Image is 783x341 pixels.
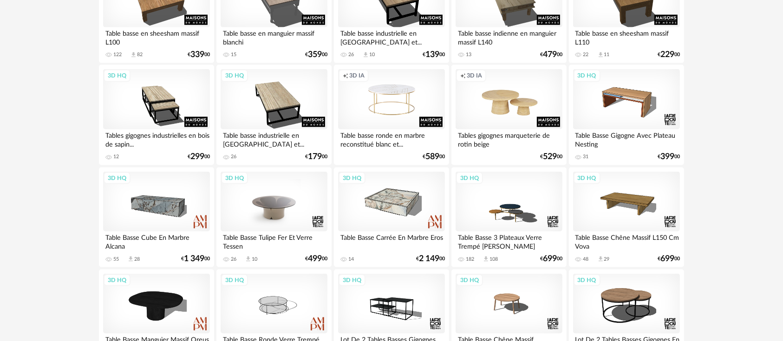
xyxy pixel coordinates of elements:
div: Table basse en sheesham massif L100 [103,27,210,46]
div: 10 [252,256,257,263]
span: Download icon [483,256,489,263]
div: Table basse industrielle en [GEOGRAPHIC_DATA] et... [338,27,445,46]
div: 26 [231,256,236,263]
div: € 00 [540,154,562,160]
div: Table basse ronde en marbre reconstitué blanc et... [338,129,445,148]
div: 3D HQ [456,274,483,286]
span: Download icon [245,256,252,263]
span: 399 [660,154,674,160]
div: 55 [113,256,119,263]
div: 48 [583,256,589,263]
div: Table basse en sheesham massif L110 [573,27,680,46]
div: Table basse en manguier massif blanchi [221,27,327,46]
div: Table Basse Tulipe Fer Et Verre Tessen [221,232,327,250]
a: 3D HQ Table Basse Tulipe Fer Et Verre Tessen 26 Download icon 10 €49900 [216,167,332,268]
div: € 00 [658,154,680,160]
div: 3D HQ [456,172,483,184]
div: 12 [113,154,119,160]
a: 3D HQ Table basse industrielle en [GEOGRAPHIC_DATA] et... 26 €17900 [216,65,332,165]
div: € 00 [658,51,680,58]
div: Table Basse Chêne Massif L150 Cm Vova [573,232,680,250]
span: 2 149 [419,256,439,262]
a: 3D HQ Table Basse 3 Plateaux Verre Trempé [PERSON_NAME] 182 Download icon 108 €69900 [451,167,567,268]
div: Table basse industrielle en [GEOGRAPHIC_DATA] et... [221,129,327,148]
span: 479 [543,51,557,58]
span: Creation icon [460,72,466,79]
div: 10 [369,51,375,58]
div: Table Basse Cube En Marbre Alcana [103,232,210,250]
div: 26 [231,154,236,160]
div: € 00 [188,154,210,160]
div: Table Basse Gigogne Avec Plateau Nesting [573,129,680,148]
div: € 00 [423,51,445,58]
a: 3D HQ Table Basse Carrée En Marbre Eros 14 €2 14900 [334,167,449,268]
span: Creation icon [343,72,348,79]
div: 29 [604,256,610,263]
div: 3D HQ [104,172,130,184]
div: € 00 [305,154,327,160]
div: 22 [583,51,589,58]
span: 699 [660,256,674,262]
span: Download icon [597,256,604,263]
div: 15 [231,51,236,58]
a: 3D HQ Table Basse Chêne Massif L150 Cm Vova 48 Download icon 29 €69900 [569,167,684,268]
div: € 00 [416,256,445,262]
div: € 00 [423,154,445,160]
div: 26 [348,51,354,58]
div: € 00 [540,51,562,58]
div: 28 [134,256,140,263]
div: 3D HQ [339,172,365,184]
div: 3D HQ [574,274,600,286]
span: 339 [190,51,204,58]
div: 3D HQ [221,70,248,82]
a: 3D HQ Table Basse Gigogne Avec Plateau Nesting 31 €39900 [569,65,684,165]
div: € 00 [540,256,562,262]
div: 11 [604,51,610,58]
div: € 00 [188,51,210,58]
span: 139 [425,51,439,58]
div: Table Basse 3 Plateaux Verre Trempé [PERSON_NAME] [456,232,562,250]
span: Download icon [597,51,604,58]
div: 3D HQ [339,274,365,286]
div: 13 [466,51,471,58]
span: 179 [308,154,322,160]
div: € 00 [658,256,680,262]
span: Download icon [130,51,137,58]
div: 108 [489,256,498,263]
a: Creation icon 3D IA Table basse ronde en marbre reconstitué blanc et... €58900 [334,65,449,165]
div: 3D HQ [104,274,130,286]
span: 1 349 [184,256,204,262]
span: 499 [308,256,322,262]
div: Tables gigognes marqueterie de rotin beige [456,129,562,148]
a: Creation icon 3D IA Tables gigognes marqueterie de rotin beige €52900 [451,65,567,165]
div: Table Basse Carrée En Marbre Eros [338,232,445,250]
div: 3D HQ [574,70,600,82]
a: 3D HQ Table Basse Cube En Marbre Alcana 55 Download icon 28 €1 34900 [99,167,214,268]
span: 529 [543,154,557,160]
span: 3D IA [467,72,482,79]
div: € 00 [305,51,327,58]
div: 122 [113,51,122,58]
div: 3D HQ [104,70,130,82]
div: Tables gigognes industrielles en bois de sapin... [103,129,210,148]
div: 3D HQ [221,172,248,184]
span: 299 [190,154,204,160]
div: 14 [348,256,354,263]
span: 699 [543,256,557,262]
span: Download icon [362,51,369,58]
span: Download icon [127,256,134,263]
div: 31 [583,154,589,160]
a: 3D HQ Tables gigognes industrielles en bois de sapin... 12 €29900 [99,65,214,165]
div: 182 [466,256,474,263]
div: 3D HQ [574,172,600,184]
div: Table basse indienne en manguier massif L140 [456,27,562,46]
div: € 00 [181,256,210,262]
span: 3D IA [349,72,365,79]
div: 3D HQ [221,274,248,286]
div: 82 [137,51,143,58]
span: 589 [425,154,439,160]
span: 229 [660,51,674,58]
div: € 00 [305,256,327,262]
span: 359 [308,51,322,58]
